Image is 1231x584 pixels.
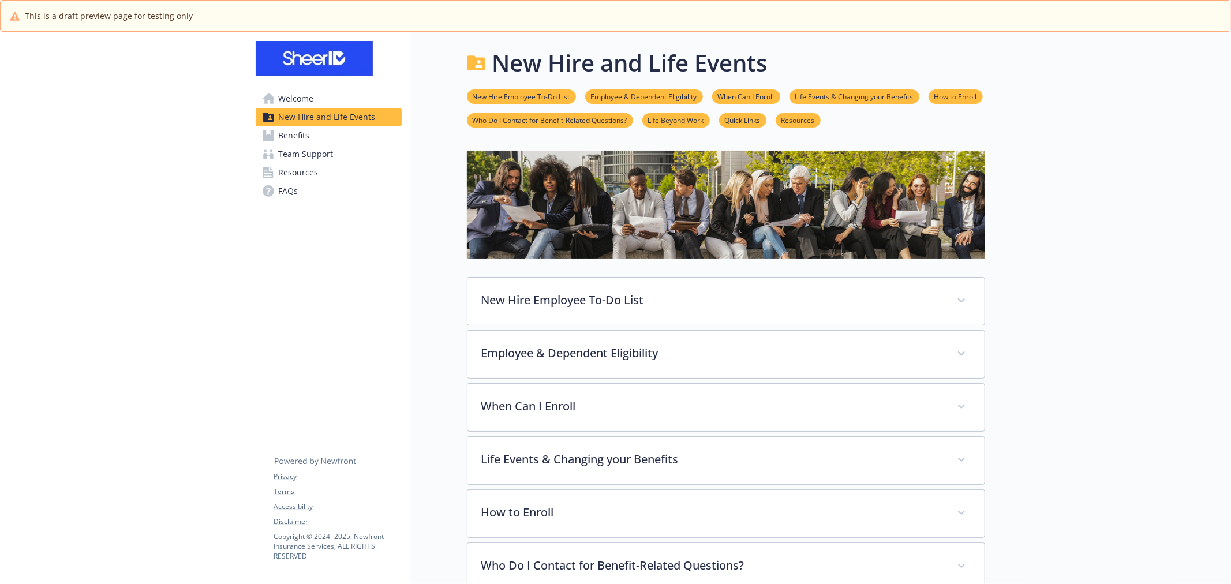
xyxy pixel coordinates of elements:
span: Benefits [279,126,310,145]
a: Team Support [256,145,402,163]
a: Quick Links [719,114,766,125]
a: Terms [274,486,401,497]
div: Employee & Dependent Eligibility [467,331,985,378]
a: Disclaimer [274,516,401,527]
a: How to Enroll [929,91,983,102]
p: Who Do I Contact for Benefit-Related Questions? [481,557,943,574]
a: Resources [776,114,821,125]
a: Life Beyond Work [642,114,710,125]
p: Copyright © 2024 - 2025 , Newfront Insurance Services, ALL RIGHTS RESERVED [274,531,401,561]
a: Who Do I Contact for Benefit-Related Questions? [467,114,633,125]
p: Employee & Dependent Eligibility [481,345,943,362]
div: Life Events & Changing your Benefits [467,437,985,484]
a: When Can I Enroll [712,91,780,102]
img: new hire page banner [467,151,985,259]
span: FAQs [279,182,298,200]
p: Life Events & Changing your Benefits [481,451,943,468]
h1: New Hire and Life Events [492,46,768,80]
span: Welcome [279,89,314,108]
a: New Hire Employee To-Do List [467,91,576,102]
a: Accessibility [274,501,401,512]
span: Resources [279,163,319,182]
a: Privacy [274,471,401,482]
p: New Hire Employee To-Do List [481,291,943,309]
div: When Can I Enroll [467,384,985,431]
a: New Hire and Life Events [256,108,402,126]
a: Benefits [256,126,402,145]
a: Employee & Dependent Eligibility [585,91,703,102]
span: This is a draft preview page for testing only [25,10,193,22]
a: Welcome [256,89,402,108]
span: New Hire and Life Events [279,108,376,126]
a: Resources [256,163,402,182]
a: FAQs [256,182,402,200]
div: How to Enroll [467,490,985,537]
div: New Hire Employee To-Do List [467,278,985,325]
a: Life Events & Changing your Benefits [790,91,919,102]
p: How to Enroll [481,504,943,521]
span: Team Support [279,145,334,163]
p: When Can I Enroll [481,398,943,415]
